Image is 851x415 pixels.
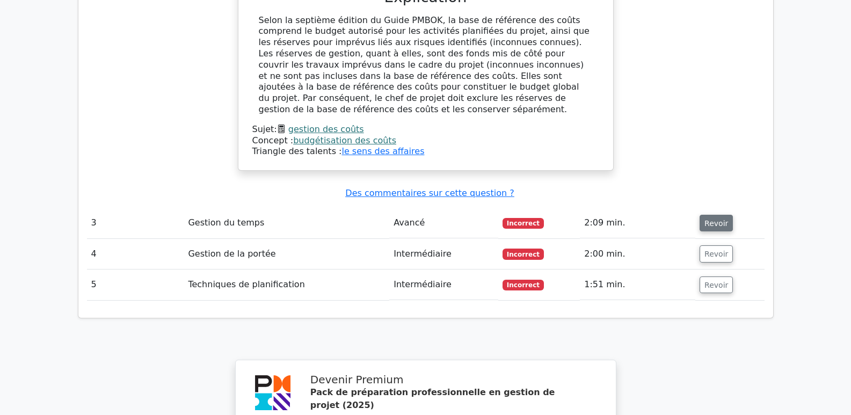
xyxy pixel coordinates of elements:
[584,249,625,259] font: 2:00 min.
[507,220,540,227] font: Incorrect
[288,124,364,134] a: gestion des coûts
[507,281,540,289] font: Incorrect
[91,279,97,289] font: 5
[700,245,733,263] button: Revoir
[584,217,625,228] font: 2:09 min.
[293,135,396,145] a: budgétisation des coûts
[259,15,590,114] font: Selon la septième édition du Guide PMBOK, la base de référence des coûts comprend le budget autor...
[252,124,277,134] font: Sujet:
[188,217,264,228] font: Gestion du temps
[91,217,97,228] font: 3
[252,135,294,145] font: Concept :
[252,146,342,156] font: Triangle des talents :
[91,249,97,259] font: 4
[704,280,728,289] font: Revoir
[704,250,728,258] font: Revoir
[700,215,733,232] button: Revoir
[394,249,452,259] font: Intermédiaire
[700,276,733,294] button: Revoir
[704,219,728,227] font: Revoir
[188,279,304,289] font: Techniques de planification
[188,249,275,259] font: Gestion de la portée
[345,188,514,198] a: Des commentaires sur cette question ?
[584,279,625,289] font: 1:51 min.
[507,251,540,258] font: Incorrect
[394,217,425,228] font: Avancé
[341,146,424,156] a: le sens des affaires
[394,279,452,289] font: Intermédiaire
